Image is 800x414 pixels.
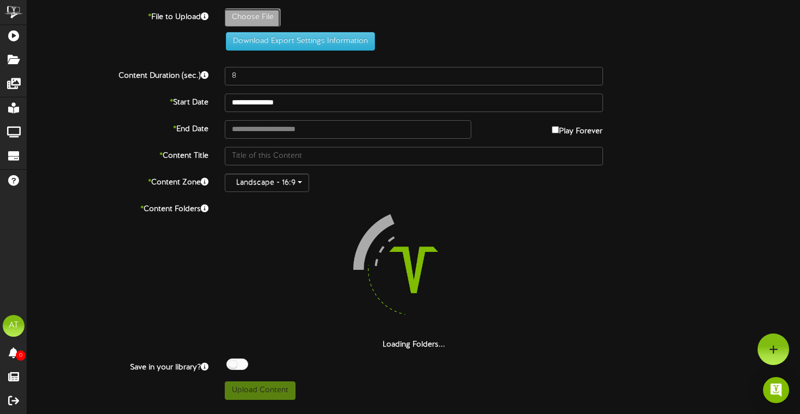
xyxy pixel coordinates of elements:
label: End Date [19,120,217,135]
button: Upload Content [225,381,296,400]
div: Open Intercom Messenger [763,377,789,403]
label: File to Upload [19,8,217,23]
span: 0 [16,350,26,361]
label: Content Duration (sec.) [19,67,217,82]
button: Landscape - 16:9 [225,174,309,192]
label: Save in your library? [19,359,217,373]
label: Content Title [19,147,217,162]
label: Content Folders [19,200,217,215]
button: Download Export Settings Information [226,32,375,51]
input: Play Forever [552,126,559,133]
div: AT [3,315,24,337]
strong: Loading Folders... [383,341,445,349]
label: Play Forever [552,120,602,137]
img: loading-spinner-4.png [344,200,483,339]
a: Download Export Settings Information [220,37,375,45]
label: Content Zone [19,174,217,188]
input: Title of this Content [225,147,603,165]
label: Start Date [19,94,217,108]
